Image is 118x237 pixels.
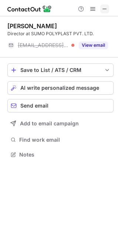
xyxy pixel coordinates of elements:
[7,81,114,95] button: AI write personalized message
[20,67,101,73] div: Save to List / ATS / CRM
[20,121,79,126] span: Add to email campaign
[7,99,114,112] button: Send email
[20,85,99,91] span: AI write personalized message
[7,30,114,37] div: Director at SUMO POLYPLAST PVT. LTD.
[18,42,69,49] span: [EMAIL_ADDRESS][DOMAIN_NAME]
[7,63,114,77] button: save-profile-one-click
[7,117,114,130] button: Add to email campaign
[19,136,111,143] span: Find work email
[79,42,108,49] button: Reveal Button
[7,135,114,145] button: Find work email
[7,149,114,160] button: Notes
[19,151,111,158] span: Notes
[7,4,52,13] img: ContactOut v5.3.10
[7,22,57,30] div: [PERSON_NAME]
[20,103,48,109] span: Send email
